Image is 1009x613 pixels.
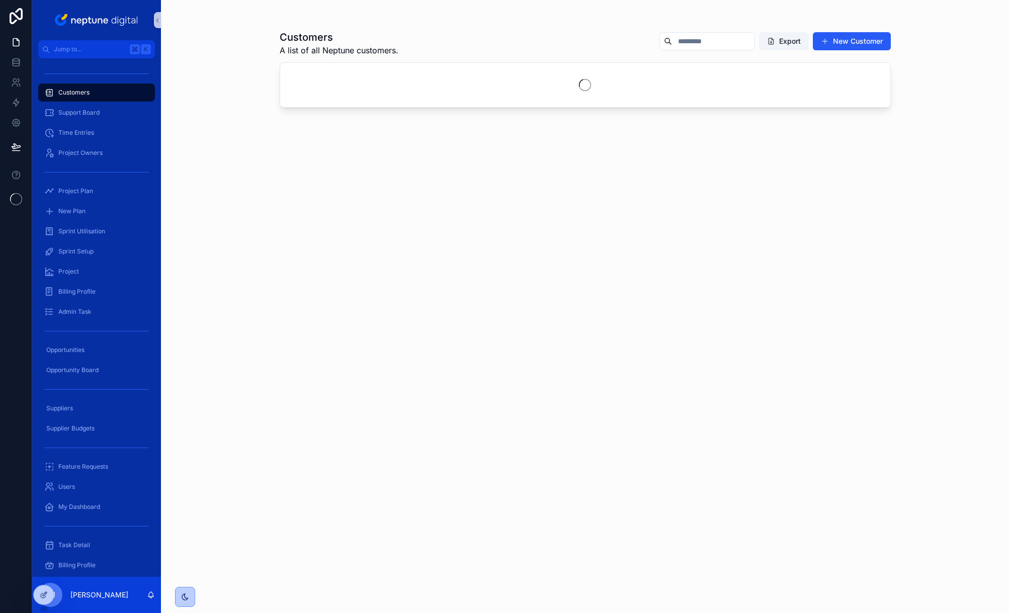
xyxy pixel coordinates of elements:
[38,556,155,574] a: Billing Profile
[58,89,90,97] span: Customers
[58,207,86,215] span: New Plan
[38,182,155,200] a: Project Plan
[58,247,94,255] span: Sprint Setup
[38,498,155,516] a: My Dashboard
[38,124,155,142] a: Time Entries
[280,44,398,56] span: A list of all Neptune customers.
[38,262,155,281] a: Project
[58,463,108,471] span: Feature Requests
[46,346,85,354] span: Opportunities
[58,561,96,569] span: Billing Profile
[46,366,99,374] span: Opportunity Board
[58,288,96,296] span: Billing Profile
[38,83,155,102] a: Customers
[58,149,103,157] span: Project Owners
[759,32,809,50] button: Export
[142,45,150,53] span: K
[38,458,155,476] a: Feature Requests
[58,308,92,316] span: Admin Task
[38,341,155,359] a: Opportunities
[58,129,94,137] span: Time Entries
[38,40,155,58] button: Jump to...K
[280,30,398,44] h1: Customers
[38,242,155,260] a: Sprint Setup
[32,58,161,577] div: scrollable content
[46,404,73,412] span: Suppliers
[38,104,155,122] a: Support Board
[813,32,891,50] button: New Customer
[38,283,155,301] a: Billing Profile
[58,109,100,117] span: Support Board
[58,268,79,276] span: Project
[58,187,93,195] span: Project Plan
[70,590,128,600] p: [PERSON_NAME]
[58,541,90,549] span: Task Detail
[38,536,155,554] a: Task Detail
[38,222,155,240] a: Sprint Utilisation
[58,483,75,491] span: Users
[53,12,141,28] img: App logo
[38,361,155,379] a: Opportunity Board
[46,424,95,432] span: Supplier Budgets
[54,45,126,53] span: Jump to...
[58,227,105,235] span: Sprint Utilisation
[38,419,155,437] a: Supplier Budgets
[38,478,155,496] a: Users
[38,144,155,162] a: Project Owners
[38,202,155,220] a: New Plan
[58,503,100,511] span: My Dashboard
[38,303,155,321] a: Admin Task
[38,399,155,417] a: Suppliers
